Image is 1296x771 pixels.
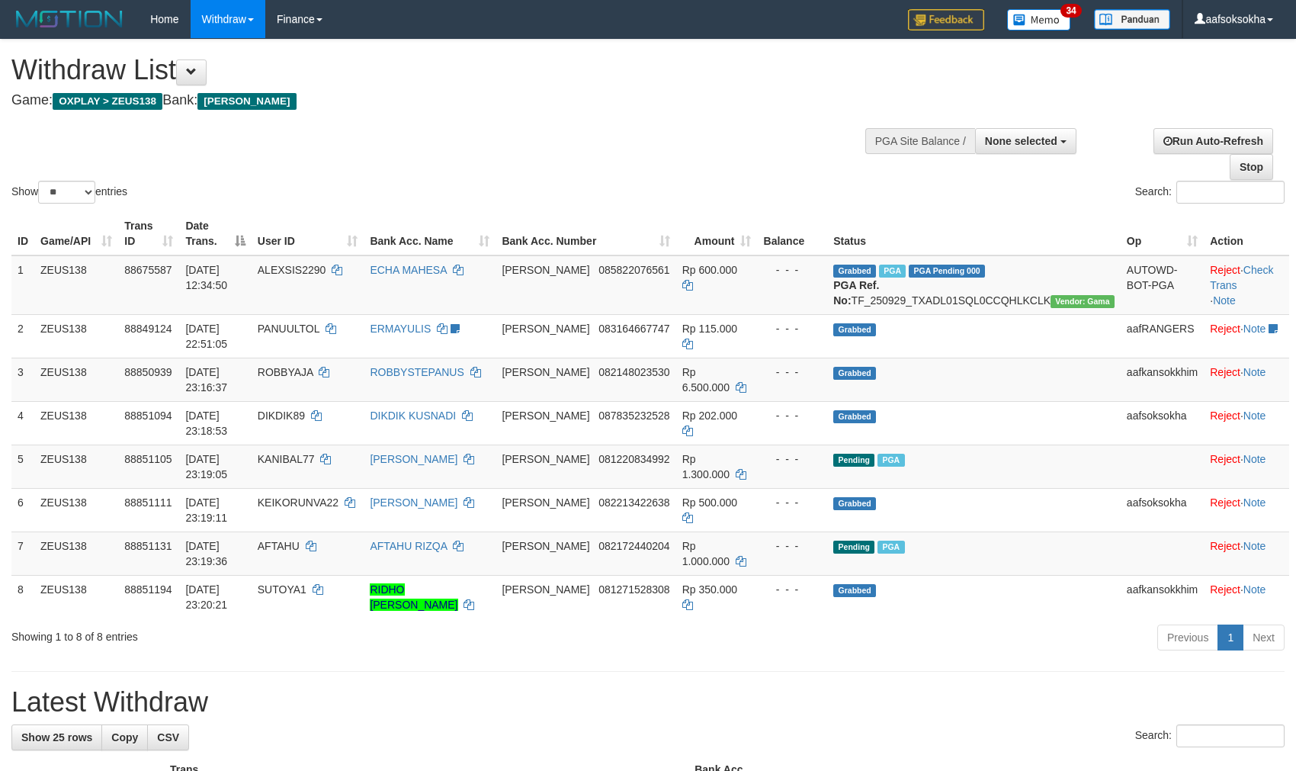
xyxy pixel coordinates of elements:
[502,323,589,335] span: [PERSON_NAME]
[258,264,326,276] span: ALEXSIS2290
[833,367,876,380] span: Grabbed
[1204,212,1289,255] th: Action
[1243,496,1266,509] a: Note
[1157,625,1218,651] a: Previous
[1153,128,1273,154] a: Run Auto-Refresh
[682,540,730,567] span: Rp 1.000.000
[11,445,34,488] td: 5
[185,540,227,567] span: [DATE] 23:19:36
[763,262,821,278] div: - - -
[833,584,876,597] span: Grabbed
[124,453,172,465] span: 88851105
[833,410,876,423] span: Grabbed
[877,541,904,554] span: Marked by aafkaynarin
[185,583,227,611] span: [DATE] 23:20:21
[258,453,315,465] span: KANIBAL77
[1243,540,1266,552] a: Note
[34,212,118,255] th: Game/API: activate to sort column ascending
[370,496,457,509] a: [PERSON_NAME]
[877,454,904,467] span: Marked by aafkaynarin
[1204,488,1289,532] td: ·
[124,540,172,552] span: 88851131
[1210,583,1240,596] a: Reject
[598,540,669,552] span: Copy 082172440204 to clipboard
[682,453,730,480] span: Rp 1.300.000
[833,497,876,510] span: Grabbed
[21,731,92,744] span: Show 25 rows
[185,410,227,437] span: [DATE] 23:18:53
[11,532,34,575] td: 7
[1204,532,1289,575] td: ·
[1210,540,1240,552] a: Reject
[598,323,669,335] span: Copy 083164667747 to clipboard
[252,212,364,255] th: User ID: activate to sort column ascending
[682,264,737,276] span: Rp 600.000
[370,264,446,276] a: ECHA MAHESA
[1217,625,1243,651] a: 1
[1210,496,1240,509] a: Reject
[1230,154,1273,180] a: Stop
[185,323,227,350] span: [DATE] 22:51:05
[1213,294,1236,307] a: Note
[1204,575,1289,618] td: ·
[1210,323,1240,335] a: Reject
[1121,358,1204,401] td: aafkansokkhim
[11,401,34,445] td: 4
[1094,9,1170,30] img: panduan.png
[370,583,457,611] a: RIDHO [PERSON_NAME]
[502,540,589,552] span: [PERSON_NAME]
[598,410,669,422] span: Copy 087835232528 to clipboard
[53,93,162,110] span: OXPLAY > ZEUS138
[1060,4,1081,18] span: 34
[370,453,457,465] a: [PERSON_NAME]
[1204,255,1289,315] td: · ·
[124,323,172,335] span: 88849124
[496,212,675,255] th: Bank Acc. Number: activate to sort column ascending
[827,212,1121,255] th: Status
[11,358,34,401] td: 3
[865,128,975,154] div: PGA Site Balance /
[598,366,669,378] span: Copy 082148023530 to clipboard
[1007,9,1071,31] img: Button%20Memo.svg
[1243,323,1266,335] a: Note
[682,583,737,596] span: Rp 350.000
[909,265,985,278] span: PGA Pending
[258,496,338,509] span: KEIKORUNVA22
[827,255,1121,315] td: TF_250929_TXADL01SQL0CCQHLKCLK
[502,583,589,596] span: [PERSON_NAME]
[763,538,821,554] div: - - -
[111,731,138,744] span: Copy
[879,265,906,278] span: Marked by aafpengsreynich
[34,532,118,575] td: ZEUS138
[757,212,827,255] th: Balance
[370,540,447,552] a: AFTAHU RIZQA
[598,453,669,465] span: Copy 081220834992 to clipboard
[1135,181,1285,204] label: Search:
[763,408,821,423] div: - - -
[975,128,1076,154] button: None selected
[1204,445,1289,488] td: ·
[1243,453,1266,465] a: Note
[370,323,431,335] a: ERMAYULIS
[11,623,528,644] div: Showing 1 to 8 of 8 entries
[833,323,876,336] span: Grabbed
[598,583,669,596] span: Copy 081271528308 to clipboard
[833,541,874,554] span: Pending
[502,366,589,378] span: [PERSON_NAME]
[598,496,669,509] span: Copy 082213422638 to clipboard
[1243,410,1266,422] a: Note
[179,212,251,255] th: Date Trans.: activate to sort column descending
[1210,453,1240,465] a: Reject
[833,454,874,467] span: Pending
[1135,724,1285,747] label: Search:
[763,451,821,467] div: - - -
[185,264,227,291] span: [DATE] 12:34:50
[124,366,172,378] span: 88850939
[185,453,227,480] span: [DATE] 23:19:05
[1051,295,1115,308] span: Vendor URL: https://trx31.1velocity.biz
[682,496,737,509] span: Rp 500.000
[1243,366,1266,378] a: Note
[1210,410,1240,422] a: Reject
[1121,255,1204,315] td: AUTOWD-BOT-PGA
[124,410,172,422] span: 88851094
